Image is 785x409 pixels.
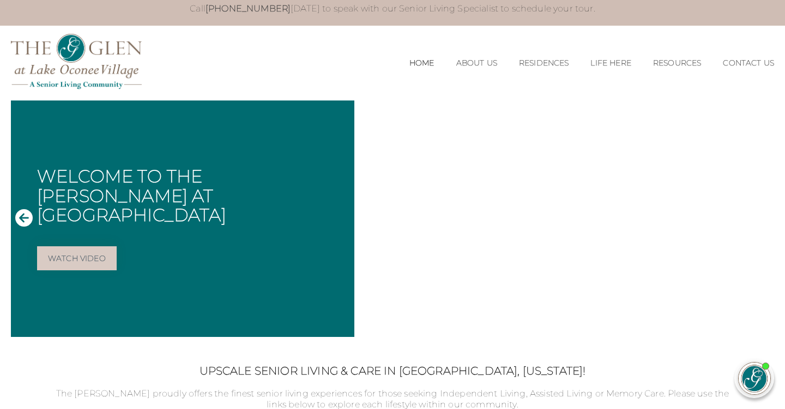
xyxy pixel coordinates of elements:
[739,363,770,394] img: avatar
[11,34,142,89] img: The Glen Lake Oconee Home
[723,58,774,68] a: Contact Us
[653,58,701,68] a: Resources
[409,58,434,68] a: Home
[37,246,117,270] a: Watch Video
[206,3,291,14] a: [PHONE_NUMBER]
[456,58,497,68] a: About Us
[49,364,736,377] h2: Upscale Senior Living & Care in [GEOGRAPHIC_DATA], [US_STATE]!
[354,100,774,337] iframe: Embedded Vimeo Video
[11,100,774,337] div: Slide 1 of 1
[569,115,774,348] iframe: iframe
[519,58,569,68] a: Residences
[590,58,631,68] a: Life Here
[37,167,346,224] h1: Welcome to The [PERSON_NAME] at [GEOGRAPHIC_DATA]
[50,3,735,15] p: Call [DATE] to speak with our Senior Living Specialist to schedule your tour.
